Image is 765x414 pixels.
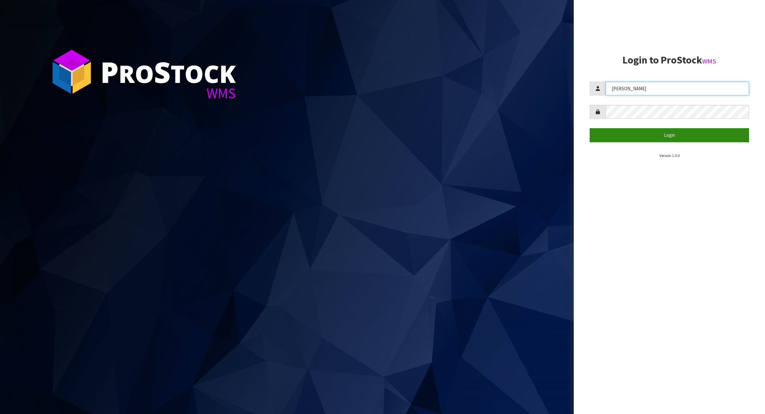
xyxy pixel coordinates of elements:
h2: Login to ProStock [590,55,749,66]
div: WMS [100,86,236,100]
small: WMS [702,57,716,65]
span: P [100,52,119,91]
img: ProStock Cube [48,48,96,96]
div: ro tock [100,57,236,86]
input: Username [606,82,749,95]
button: Login [590,128,749,142]
span: S [154,52,171,91]
small: Version 1.0.0 [659,153,680,158]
